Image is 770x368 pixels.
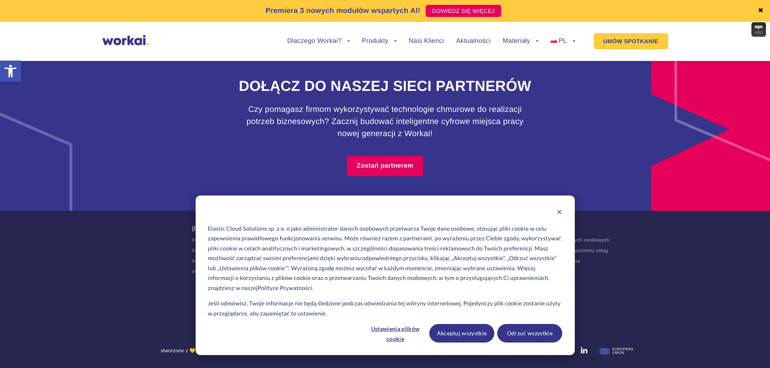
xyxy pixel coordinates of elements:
[208,299,562,318] p: Jeśli odmówisz, Twoje informacje nie będą śledzone podczas odwiedzania tej witryny internetowej. ...
[266,5,420,16] p: Premiera 3 nowych modułów wspartych AI!
[503,38,538,44] a: Materiały
[4,299,222,364] iframe: Popup CTA
[347,156,423,176] a: Zostań partnerem
[362,38,397,44] a: Produkty
[758,8,764,14] a: ✖
[161,76,610,96] h2: Dołącz do naszej sieci partnerów
[456,38,490,44] a: Aktualności
[429,324,494,343] button: Akceptuj wszystkie
[192,225,257,231] a: [DEMOGRAPHIC_DATA]
[196,196,575,355] div: Cookie banner
[244,103,527,140] h3: Czy pomagasz firmom wykorzystywać technologie chmurowe do realizacji potrzeb biznesowych? Zacznij...
[208,224,562,293] p: Elastic Cloud Solutions sp. z o. o jako administrator danych osobowych przetwarza Twoje dane osob...
[258,283,314,293] a: Polityce Prywatności.
[557,208,562,218] button: Dismiss cookie banner
[287,38,350,44] a: Dlaczego Workai?
[364,324,426,343] button: Ustawienia plików cookie
[559,38,567,44] span: PL
[426,5,501,17] a: DOWIEDZ SIĘ WIĘCEJ
[192,248,260,253] a: Intranet dla branży finansowej
[192,237,270,243] a: Intranet dla administracji rządowej
[594,33,668,49] a: UMÓW SPOTKANIE
[497,324,562,343] button: Odrzuć wszystkie
[192,258,263,264] a: Intranet dla branży logistycznej
[192,269,279,274] a: Intranet dla branży telekomunikacyjnej
[409,38,444,44] a: Nasi Klienci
